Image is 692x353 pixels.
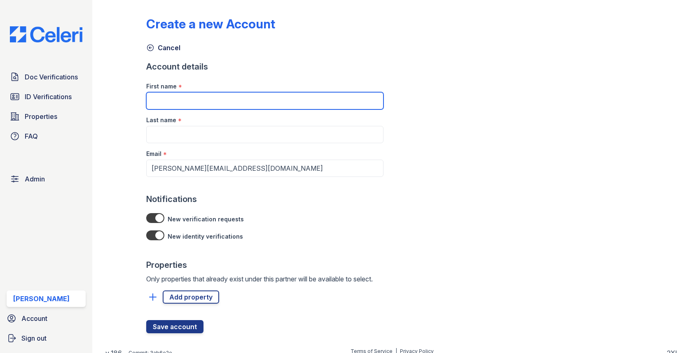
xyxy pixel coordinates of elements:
img: CE_Logo_Blue-a8612792a0a2168367f1c8372b55b34899dd931a85d93a1a3d3e32e68fde9ad4.png [3,26,89,42]
span: Admin [25,174,45,184]
label: Last name [146,116,176,124]
label: New verification requests [168,215,244,223]
span: FAQ [25,131,38,141]
a: FAQ [7,128,86,144]
a: Sign out [3,330,89,346]
a: Account [3,310,89,327]
div: Create a new Account [146,16,275,31]
div: [PERSON_NAME] [13,294,70,304]
a: Properties [7,108,86,125]
a: ID Verifications [7,88,86,105]
label: Email [146,150,161,158]
span: ID Verifications [25,92,72,102]
div: Notifications [146,193,383,205]
span: Doc Verifications [25,72,78,82]
span: Properties [25,111,57,121]
div: Account details [146,61,383,72]
a: Admin [7,171,86,187]
label: First name [146,82,177,91]
a: Add property [163,290,219,304]
a: Cancel [146,43,180,53]
div: Properties [146,259,383,271]
button: Save account [146,320,203,333]
a: Doc Verifications [7,69,86,85]
span: Sign out [21,333,47,343]
p: Only properties that already exist under this partner will be available to select. [146,274,383,284]
span: Account [21,314,47,323]
label: New identity verifications [168,232,243,241]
